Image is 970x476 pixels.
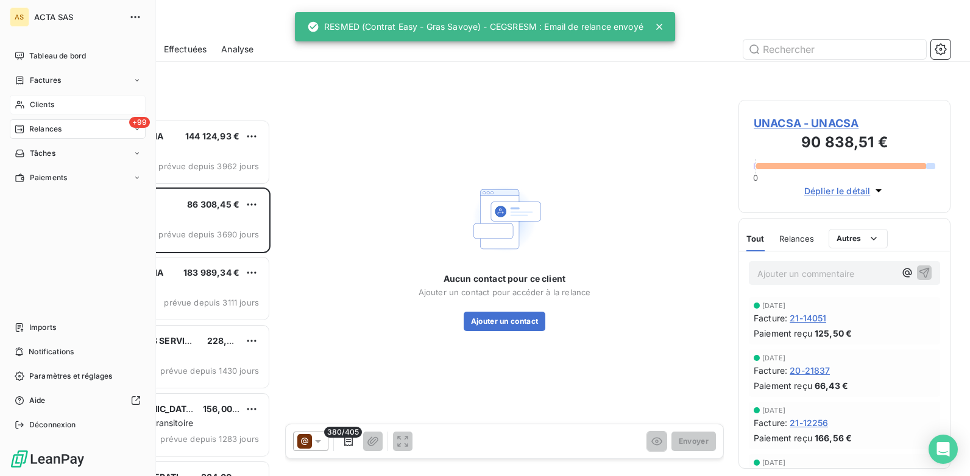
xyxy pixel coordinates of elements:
[754,312,787,324] span: Facture :
[762,302,785,309] span: [DATE]
[30,172,67,183] span: Paiements
[30,99,54,110] span: Clients
[10,449,85,469] img: Logo LeanPay
[779,234,814,243] span: Relances
[307,16,643,38] div: RESMED (Contrat Easy - Gras Savoye) - CEGSRESM : Email de relance envoyé
[754,327,812,340] span: Paiement reçu
[10,391,146,410] a: Aide
[160,366,259,376] span: prévue depuis 1430 jours
[801,184,889,198] button: Déplier le détail
[221,43,253,55] span: Analyse
[164,298,259,307] span: prévue depuis 3111 jours
[790,416,828,429] span: 21-12256
[815,379,848,392] span: 66,43 €
[753,173,758,183] span: 0
[754,131,935,156] h3: 90 838,51 €
[754,364,787,377] span: Facture :
[29,346,74,357] span: Notifications
[160,434,259,444] span: prévue depuis 1283 jours
[419,287,591,297] span: Ajouter un contact pour accéder à la relance
[34,12,122,22] span: ACTA SAS
[29,371,112,382] span: Paramètres et réglages
[746,234,765,243] span: Tout
[464,312,546,331] button: Ajouter un contact
[29,395,46,406] span: Aide
[183,267,239,278] span: 183 989,34 €
[671,432,716,451] button: Envoyer
[754,115,935,131] span: UNACSA - UNACSA
[203,404,240,414] span: 156,00 €
[29,322,56,333] span: Imports
[754,379,812,392] span: Paiement reçu
[466,180,543,258] img: Empty state
[829,229,888,248] button: Autres
[324,427,362,438] span: 380/405
[30,75,61,86] span: Factures
[207,335,246,346] span: 228,36 €
[762,354,785,362] span: [DATE]
[58,119,271,476] div: grid
[158,161,259,171] span: prévue depuis 3962 jours
[804,184,871,197] span: Déplier le détail
[187,199,239,209] span: 86 308,45 €
[29,51,86,61] span: Tableau de bord
[754,432,812,444] span: Paiement reçu
[158,229,259,239] span: prévue depuis 3690 jours
[29,419,76,430] span: Déconnexion
[754,416,787,429] span: Facture :
[743,40,926,59] input: Rechercher
[29,124,62,135] span: Relances
[790,312,826,324] span: 21-14051
[185,131,239,141] span: 144 124,93 €
[815,432,852,444] span: 166,56 €
[762,459,785,466] span: [DATE]
[929,435,958,464] div: Open Intercom Messenger
[129,117,150,128] span: +99
[10,7,29,27] div: AS
[815,327,852,340] span: 125,50 €
[164,43,207,55] span: Effectuées
[444,273,565,285] span: Aucun contact pour ce client
[790,364,830,377] span: 20-21837
[30,148,55,159] span: Tâches
[762,407,785,414] span: [DATE]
